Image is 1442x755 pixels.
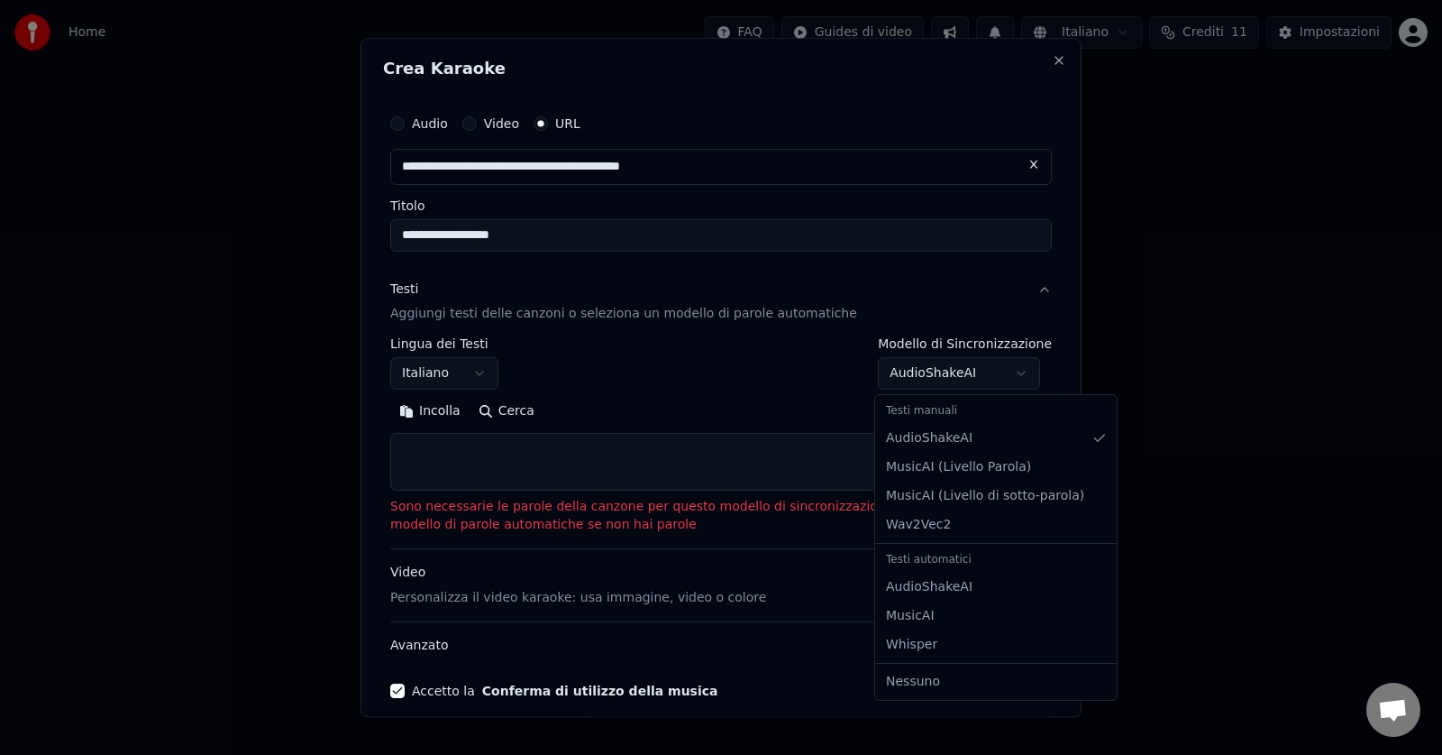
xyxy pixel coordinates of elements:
div: Testi manuali [879,399,1113,424]
span: AudioShakeAI [886,578,972,596]
span: Whisper [886,636,937,654]
span: Nessuno [886,673,940,691]
span: MusicAI [886,607,935,625]
span: MusicAI ( Livello di sotto-parola ) [886,487,1084,505]
span: MusicAI ( Livello Parola ) [886,458,1031,476]
div: Testi automatici [879,548,1113,573]
span: AudioShakeAI [886,429,972,447]
span: Wav2Vec2 [886,516,951,534]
